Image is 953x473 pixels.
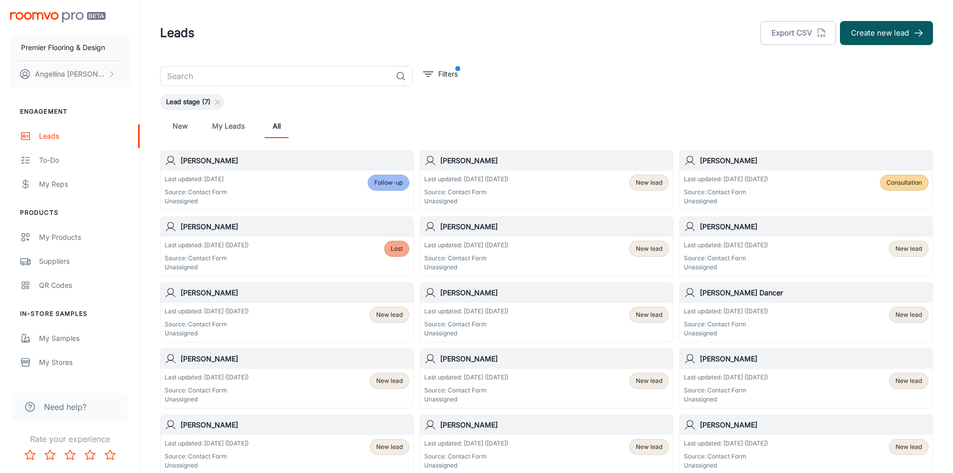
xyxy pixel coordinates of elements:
[168,114,192,138] a: New
[886,178,922,187] span: Consultation
[440,221,669,232] h6: [PERSON_NAME]
[679,348,933,408] a: [PERSON_NAME]Last updated: [DATE] ([DATE])Source: Contact FormUnassignedNew lead
[636,310,662,319] span: New lead
[160,348,414,408] a: [PERSON_NAME]Last updated: [DATE] ([DATE])Source: Contact FormUnassignedNew lead
[895,310,922,319] span: New lead
[39,256,130,267] div: Suppliers
[684,439,768,448] p: Last updated: [DATE] ([DATE])
[39,280,130,291] div: QR Codes
[21,42,105,53] p: Premier Flooring & Design
[420,282,673,342] a: [PERSON_NAME]Last updated: [DATE] ([DATE])Source: Contact FormUnassignedNew lead
[160,94,224,110] div: Lead stage (7)
[165,461,249,470] p: Unassigned
[684,395,768,404] p: Unassigned
[440,419,669,430] h6: [PERSON_NAME]
[424,175,508,184] p: Last updated: [DATE] ([DATE])
[684,263,768,272] p: Unassigned
[165,188,227,197] p: Source: Contact Form
[420,348,673,408] a: [PERSON_NAME]Last updated: [DATE] ([DATE])Source: Contact FormUnassignedNew lead
[10,12,106,23] img: Roomvo PRO Beta
[424,329,508,338] p: Unassigned
[165,263,249,272] p: Unassigned
[440,155,669,166] h6: [PERSON_NAME]
[165,395,249,404] p: Unassigned
[440,287,669,298] h6: [PERSON_NAME]
[39,131,130,142] div: Leads
[376,310,403,319] span: New lead
[636,376,662,385] span: New lead
[10,35,130,61] button: Premier Flooring & Design
[424,307,508,316] p: Last updated: [DATE] ([DATE])
[160,282,414,342] a: [PERSON_NAME]Last updated: [DATE] ([DATE])Source: Contact FormUnassignedNew lead
[636,178,662,187] span: New lead
[424,188,508,197] p: Source: Contact Form
[100,445,120,465] button: Rate 5 star
[39,357,130,368] div: My Stores
[424,439,508,448] p: Last updated: [DATE] ([DATE])
[424,395,508,404] p: Unassigned
[760,21,836,45] button: Export CSV
[39,155,130,166] div: To-do
[44,401,87,413] span: Need help?
[165,320,249,329] p: Source: Contact Form
[39,179,130,190] div: My Reps
[181,155,409,166] h6: [PERSON_NAME]
[636,442,662,451] span: New lead
[165,373,249,382] p: Last updated: [DATE] ([DATE])
[679,216,933,276] a: [PERSON_NAME]Last updated: [DATE] ([DATE])Source: Contact FormUnassignedNew lead
[165,254,249,263] p: Source: Contact Form
[181,221,409,232] h6: [PERSON_NAME]
[421,66,460,82] button: filter
[684,175,768,184] p: Last updated: [DATE] ([DATE])
[165,329,249,338] p: Unassigned
[165,452,249,461] p: Source: Contact Form
[700,419,928,430] h6: [PERSON_NAME]
[35,69,106,80] p: Angellina [PERSON_NAME]
[684,461,768,470] p: Unassigned
[60,445,80,465] button: Rate 3 star
[160,150,414,210] a: [PERSON_NAME]Last updated: [DATE]Source: Contact FormUnassignedFollow-up
[438,69,458,80] p: Filters
[684,307,768,316] p: Last updated: [DATE] ([DATE])
[424,452,508,461] p: Source: Contact Form
[424,197,508,206] p: Unassigned
[165,241,249,250] p: Last updated: [DATE] ([DATE])
[684,373,768,382] p: Last updated: [DATE] ([DATE])
[165,307,249,316] p: Last updated: [DATE] ([DATE])
[840,21,933,45] button: Create new lead
[39,333,130,344] div: My Samples
[376,376,403,385] span: New lead
[684,320,768,329] p: Source: Contact Form
[424,461,508,470] p: Unassigned
[684,386,768,395] p: Source: Contact Form
[181,287,409,298] h6: [PERSON_NAME]
[160,97,217,107] span: Lead stage (7)
[20,445,40,465] button: Rate 1 star
[181,353,409,364] h6: [PERSON_NAME]
[391,244,403,253] span: Lost
[420,216,673,276] a: [PERSON_NAME]Last updated: [DATE] ([DATE])Source: Contact FormUnassignedNew lead
[420,150,673,210] a: [PERSON_NAME]Last updated: [DATE] ([DATE])Source: Contact FormUnassignedNew lead
[684,188,768,197] p: Source: Contact Form
[895,376,922,385] span: New lead
[165,386,249,395] p: Source: Contact Form
[80,445,100,465] button: Rate 4 star
[895,442,922,451] span: New lead
[10,61,130,87] button: Angellina [PERSON_NAME]
[700,353,928,364] h6: [PERSON_NAME]
[165,175,227,184] p: Last updated: [DATE]
[165,439,249,448] p: Last updated: [DATE] ([DATE])
[440,353,669,364] h6: [PERSON_NAME]
[684,197,768,206] p: Unassigned
[684,241,768,250] p: Last updated: [DATE] ([DATE])
[700,221,928,232] h6: [PERSON_NAME]
[636,244,662,253] span: New lead
[160,216,414,276] a: [PERSON_NAME]Last updated: [DATE] ([DATE])Source: Contact FormUnassignedLost
[700,287,928,298] h6: [PERSON_NAME] Dancer
[160,66,392,86] input: Search
[212,114,245,138] a: My Leads
[424,241,508,250] p: Last updated: [DATE] ([DATE])
[895,244,922,253] span: New lead
[684,329,768,338] p: Unassigned
[165,197,227,206] p: Unassigned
